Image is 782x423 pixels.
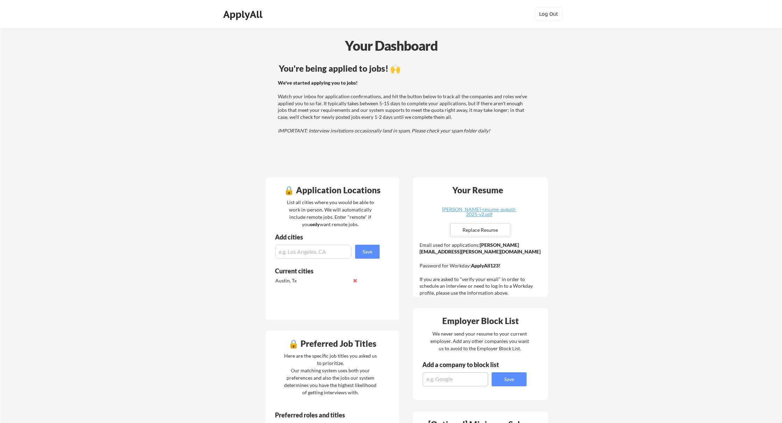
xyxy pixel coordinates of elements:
div: Preferred roles and titles [275,412,370,418]
button: Log Out [535,7,563,21]
button: Save [492,372,527,386]
div: Add a company to block list [422,361,510,368]
div: Your Resume [443,186,513,194]
div: 🔒 Preferred Job Titles [267,339,397,348]
div: We never send your resume to your current employer. Add any other companies you want us to avoid ... [430,330,530,352]
div: [PERSON_NAME]-resume-august-2025-v2.pdf [438,207,521,217]
div: Watch your inbox for application confirmations, and hit the button below to track all the compani... [278,79,530,134]
strong: ApplyAll123! [471,263,500,268]
div: ApplyAll [223,8,265,20]
em: IMPORTANT: Interview invitations occasionally land in spam. Please check your spam folder daily! [278,128,490,134]
strong: We've started applying you to jobs! [278,80,358,86]
div: Austin, Tx [275,277,349,284]
div: List all cities where you would be able to work in-person. We will automatically include remote j... [282,199,379,228]
div: 🔒 Application Locations [267,186,397,194]
div: Here are the specific job titles you asked us to prioritize. Our matching system uses both your p... [282,352,379,396]
input: e.g. Los Angeles, CA [275,245,351,259]
div: Email used for applications: Password for Workday: If you are asked to "verify your email" in ord... [420,242,543,296]
div: You're being applied to jobs! 🙌 [279,64,531,73]
div: Your Dashboard [1,36,782,56]
a: [PERSON_NAME]-resume-august-2025-v2.pdf [438,207,521,218]
strong: [PERSON_NAME][EMAIL_ADDRESS][PERSON_NAME][DOMAIN_NAME] [420,242,541,255]
button: Save [355,245,380,259]
div: Employer Block List [416,317,546,325]
strong: only [310,221,320,227]
div: Add cities [275,234,381,240]
div: Current cities [275,268,372,274]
